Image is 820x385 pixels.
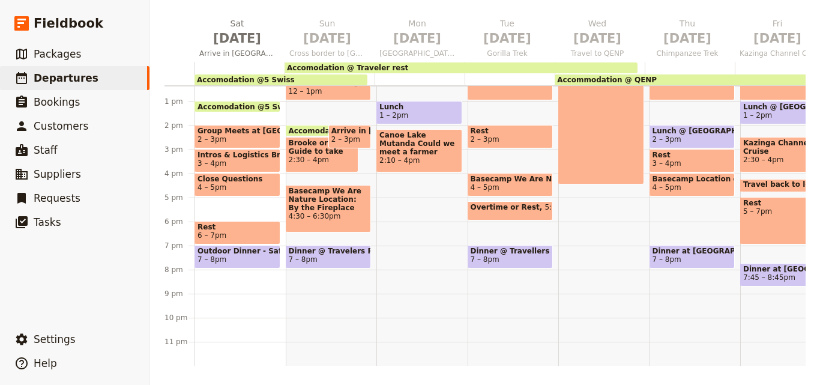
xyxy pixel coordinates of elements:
[164,217,194,226] div: 6 pm
[331,135,360,144] span: 2 – 3pm
[34,72,98,84] span: Departures
[653,183,681,192] span: 4 – 5pm
[194,149,280,172] div: Intros & Logistics Briefing3 – 4pm
[289,212,369,220] span: 4:30 – 6:30pm
[376,129,462,172] div: Canoe Lake Mutanda Could we meet a farmer here?2:10 – 4pm
[653,175,732,183] span: Basecamp Location on patio with fire
[164,241,194,250] div: 7 pm
[650,245,735,268] div: Dinner at [GEOGRAPHIC_DATA]7 – 8pm
[650,29,725,47] span: [DATE]
[34,216,61,228] span: Tasks
[650,125,735,148] div: Lunch @ [GEOGRAPHIC_DATA]2 – 3pm
[197,255,226,264] span: 7 – 8pm
[375,17,465,62] button: Mon [DATE][GEOGRAPHIC_DATA] Visit
[197,223,277,231] span: Rest
[653,247,732,255] span: Dinner at [GEOGRAPHIC_DATA]
[653,135,681,144] span: 2 – 3pm
[194,245,280,268] div: Outdoor Dinner - Safari Tables7 – 8pm
[289,139,355,156] span: Brooke or Raw Guide to take walk into town, explore markets etc
[34,144,58,156] span: Staff
[289,127,415,135] span: Accomodation @ Traveler rest
[545,203,586,219] span: 5:10 – 6pm
[164,313,194,323] div: 10 pm
[465,17,555,62] button: Tue [DATE]Gorilla Trek
[197,76,295,84] span: Accomodation @5 Swiss
[197,231,226,240] span: 6 – 7pm
[289,156,355,164] span: 2:30 – 4pm
[197,175,277,183] span: Close Questions
[34,192,80,204] span: Requests
[469,17,545,47] h2: Tue
[471,203,545,211] span: Overtime or Rest
[289,255,318,264] span: 7 – 8pm
[743,111,772,120] span: 1 – 2pm
[194,173,280,196] div: Close Questions4 – 5pm
[199,29,275,47] span: [DATE]
[199,17,275,47] h2: Sat
[34,48,81,60] span: Packages
[468,245,553,268] div: Dinner @ Travellers Rest7 – 8pm
[328,125,371,148] div: Arrive in [GEOGRAPHIC_DATA]2 – 3pm
[34,120,88,132] span: Customers
[164,265,194,274] div: 8 pm
[289,29,365,47] span: [DATE]
[379,103,459,111] span: Lunch
[289,17,365,47] h2: Sun
[379,29,455,47] span: [DATE]
[471,255,499,264] span: 7 – 8pm
[376,101,462,124] div: Lunch1 – 2pm
[379,156,459,165] span: 2:10 – 4pm
[471,127,550,135] span: Rest
[740,17,815,47] h2: Fri
[465,49,550,58] span: Gorilla Trek
[286,137,358,172] div: Brooke or Raw Guide to take walk into town, explore markets etc2:30 – 4pm
[375,49,460,58] span: [GEOGRAPHIC_DATA] Visit
[743,273,795,282] span: 7:45 – 8:45pm
[653,255,681,264] span: 7 – 8pm
[194,101,280,112] div: Accomodation @5 Swiss
[164,193,194,202] div: 5 pm
[471,183,499,192] span: 4 – 5pm
[164,145,194,154] div: 3 pm
[164,169,194,178] div: 4 pm
[645,49,730,58] span: Chimpanzee Trek
[197,159,226,168] span: 3 – 4pm
[653,127,732,135] span: Lunch @ [GEOGRAPHIC_DATA]
[287,64,408,72] span: Accomodation @ Traveler rest
[197,127,277,135] span: Group Meets at [GEOGRAPHIC_DATA]
[34,14,103,32] span: Fieldbook
[164,97,194,106] div: 1 pm
[331,127,368,135] span: Arrive in [GEOGRAPHIC_DATA]
[650,173,735,196] div: Basecamp Location on patio with fire4 – 5pm
[740,29,815,47] span: [DATE]
[650,17,725,47] h2: Thu
[285,62,638,73] div: Accomodation @ Traveler rest
[286,185,372,232] div: Basecamp We Are Nature Location: By the Fireplace [PERSON_NAME] Contreversial Legacy/Life Activis...
[468,125,553,148] div: Rest2 – 3pm
[468,201,553,220] div: Overtime or Rest5:10 – 6pm
[194,74,367,85] div: Accomodation @5 Swiss
[653,159,681,168] span: 3 – 4pm
[559,17,635,47] h2: Wed
[471,175,550,183] span: Basecamp We Are Nature
[555,17,645,62] button: Wed [DATE]Travel to QENP
[557,76,657,84] span: Accommodation @ QENP
[164,337,194,347] div: 11 pm
[289,87,322,95] span: 12 – 1pm
[289,247,369,255] span: Dinner @ Travelers Rest
[285,17,375,62] button: Sun [DATE]Cross border to [GEOGRAPHIC_DATA]
[379,111,408,120] span: 1 – 2pm
[286,125,358,136] div: Accomodation @ Traveler rest
[197,151,277,159] span: Intros & Logistics Briefing
[289,187,369,212] span: Basecamp We Are Nature Location: By the Fireplace [PERSON_NAME] Contreversial Legacy/Life Activis...
[34,357,57,369] span: Help
[286,245,372,268] div: Dinner @ Travelers Rest7 – 8pm
[379,131,459,156] span: Canoe Lake Mutanda Could we meet a farmer here?
[559,29,635,47] span: [DATE]
[34,168,81,180] span: Suppliers
[34,333,76,345] span: Settings
[379,17,455,47] h2: Mon
[645,17,735,62] button: Thu [DATE]Chimpanzee Trek
[164,121,194,130] div: 2 pm
[194,221,280,244] div: Rest6 – 7pm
